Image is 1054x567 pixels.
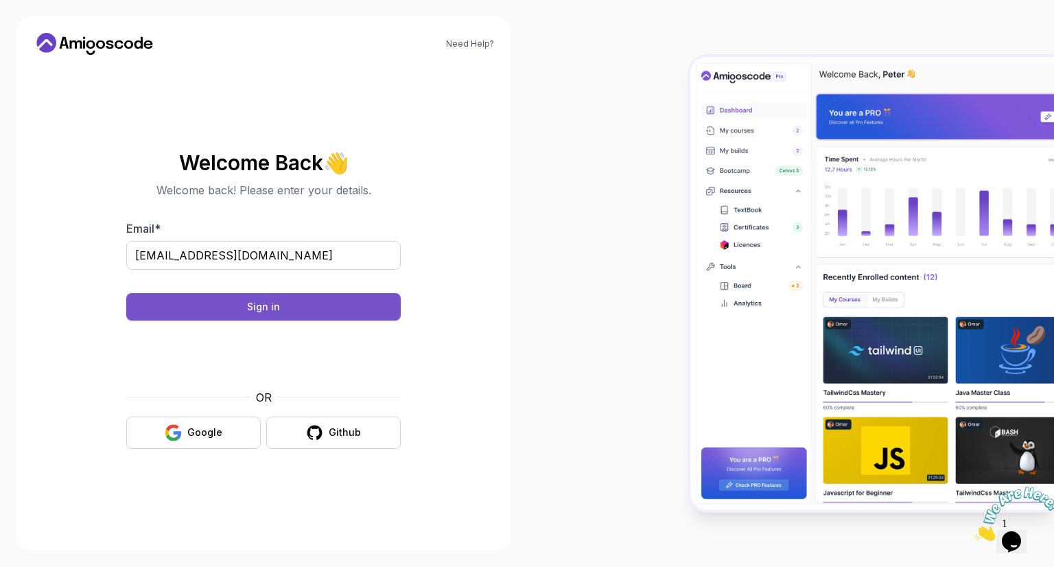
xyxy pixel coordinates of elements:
span: 👋 [323,151,348,173]
img: Amigoscode Dashboard [690,57,1054,511]
input: Enter your email [126,241,401,270]
a: Home link [33,33,156,55]
a: Need Help? [446,38,494,49]
label: Email * [126,222,161,235]
div: Sign in [247,300,280,314]
p: Welcome back! Please enter your details. [126,182,401,198]
button: Google [126,417,261,449]
p: OR [256,389,272,406]
div: Github [329,426,361,439]
iframe: chat widget [969,481,1054,546]
img: Chat attention grabber [5,5,91,60]
button: Github [266,417,401,449]
button: Sign in [126,293,401,321]
iframe: Widget containing checkbox for hCaptcha security challenge [160,329,367,381]
div: Google [187,426,222,439]
span: 1 [5,5,11,17]
h2: Welcome Back [126,152,401,174]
